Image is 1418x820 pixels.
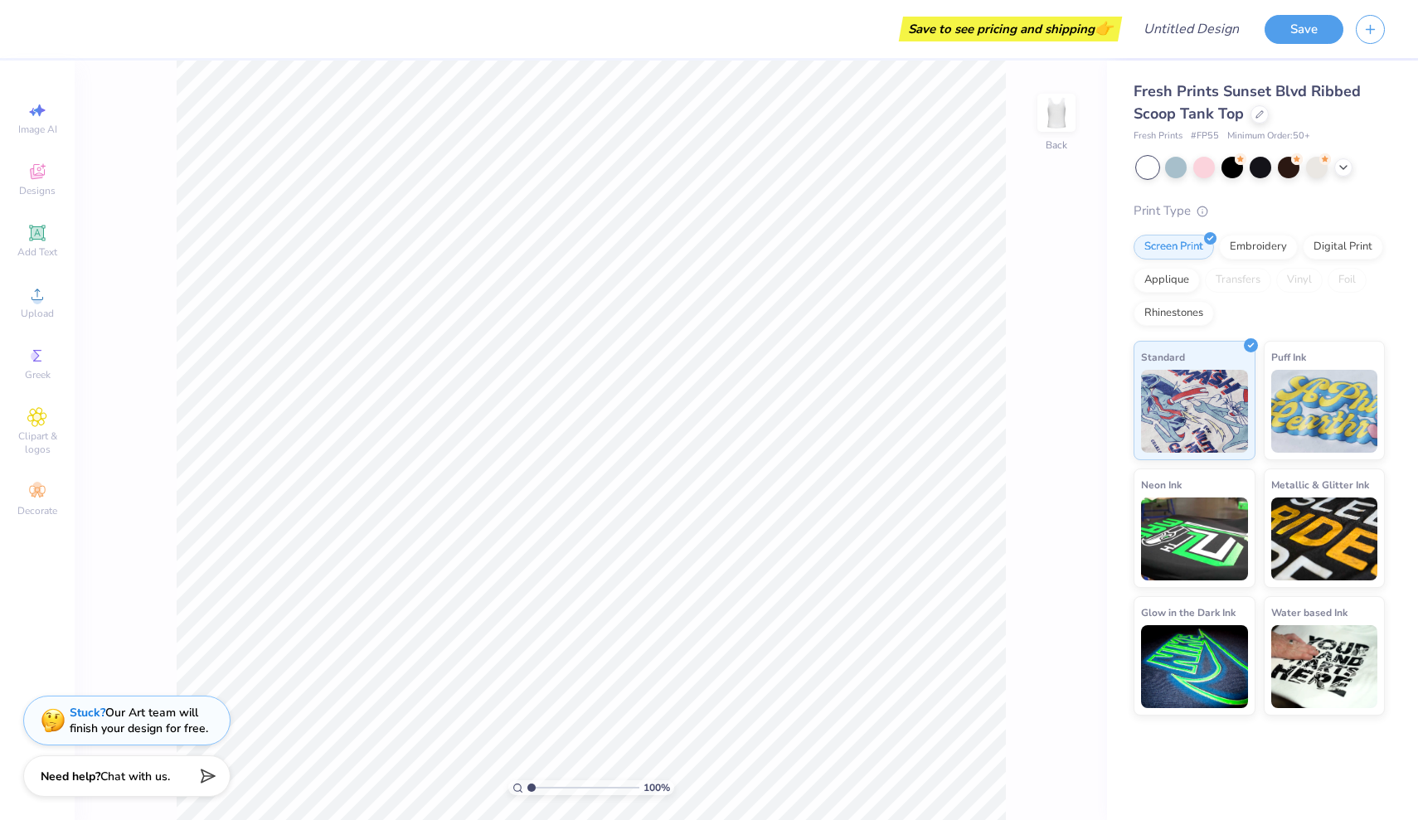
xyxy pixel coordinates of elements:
[1040,96,1073,129] img: Back
[1141,604,1236,621] span: Glow in the Dark Ink
[19,184,56,197] span: Designs
[1227,129,1310,143] span: Minimum Order: 50 +
[1271,604,1348,621] span: Water based Ink
[1303,235,1383,260] div: Digital Print
[1046,138,1067,153] div: Back
[1141,497,1248,580] img: Neon Ink
[1095,18,1113,38] span: 👉
[100,769,170,784] span: Chat with us.
[1141,625,1248,708] img: Glow in the Dark Ink
[1134,129,1182,143] span: Fresh Prints
[1271,348,1306,366] span: Puff Ink
[1271,370,1378,453] img: Puff Ink
[1271,497,1378,580] img: Metallic & Glitter Ink
[21,307,54,320] span: Upload
[1134,235,1214,260] div: Screen Print
[1219,235,1298,260] div: Embroidery
[1141,476,1182,493] span: Neon Ink
[1276,268,1323,293] div: Vinyl
[41,769,100,784] strong: Need help?
[1134,81,1361,124] span: Fresh Prints Sunset Blvd Ribbed Scoop Tank Top
[70,705,105,721] strong: Stuck?
[1271,625,1378,708] img: Water based Ink
[1141,370,1248,453] img: Standard
[1265,15,1343,44] button: Save
[18,123,57,136] span: Image AI
[70,705,208,736] div: Our Art team will finish your design for free.
[1328,268,1367,293] div: Foil
[17,245,57,259] span: Add Text
[8,429,66,456] span: Clipart & logos
[25,368,51,381] span: Greek
[1134,268,1200,293] div: Applique
[1134,301,1214,326] div: Rhinestones
[1141,348,1185,366] span: Standard
[903,17,1118,41] div: Save to see pricing and shipping
[1205,268,1271,293] div: Transfers
[1271,476,1369,493] span: Metallic & Glitter Ink
[1130,12,1252,46] input: Untitled Design
[643,780,670,795] span: 100 %
[1191,129,1219,143] span: # FP55
[17,504,57,517] span: Decorate
[1134,201,1385,221] div: Print Type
